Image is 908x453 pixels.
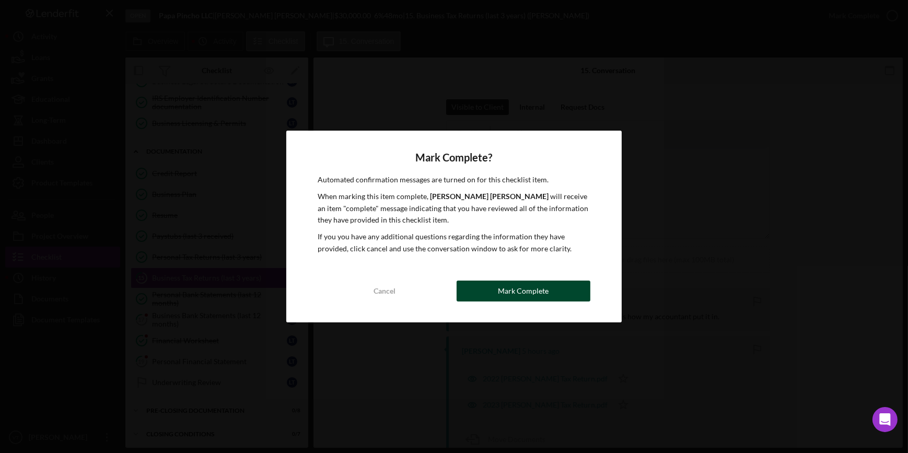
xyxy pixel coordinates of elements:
[374,281,395,301] div: Cancel
[318,191,590,226] p: When marking this item complete, will receive an item "complete" message indicating that you have...
[872,407,898,432] div: Open Intercom Messenger
[430,192,549,201] b: [PERSON_NAME] [PERSON_NAME]
[457,281,590,301] button: Mark Complete
[318,152,590,164] h4: Mark Complete?
[318,231,590,254] p: If you you have any additional questions regarding the information they have provided, click canc...
[318,281,451,301] button: Cancel
[318,174,590,185] p: Automated confirmation messages are turned on for this checklist item.
[498,281,549,301] div: Mark Complete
